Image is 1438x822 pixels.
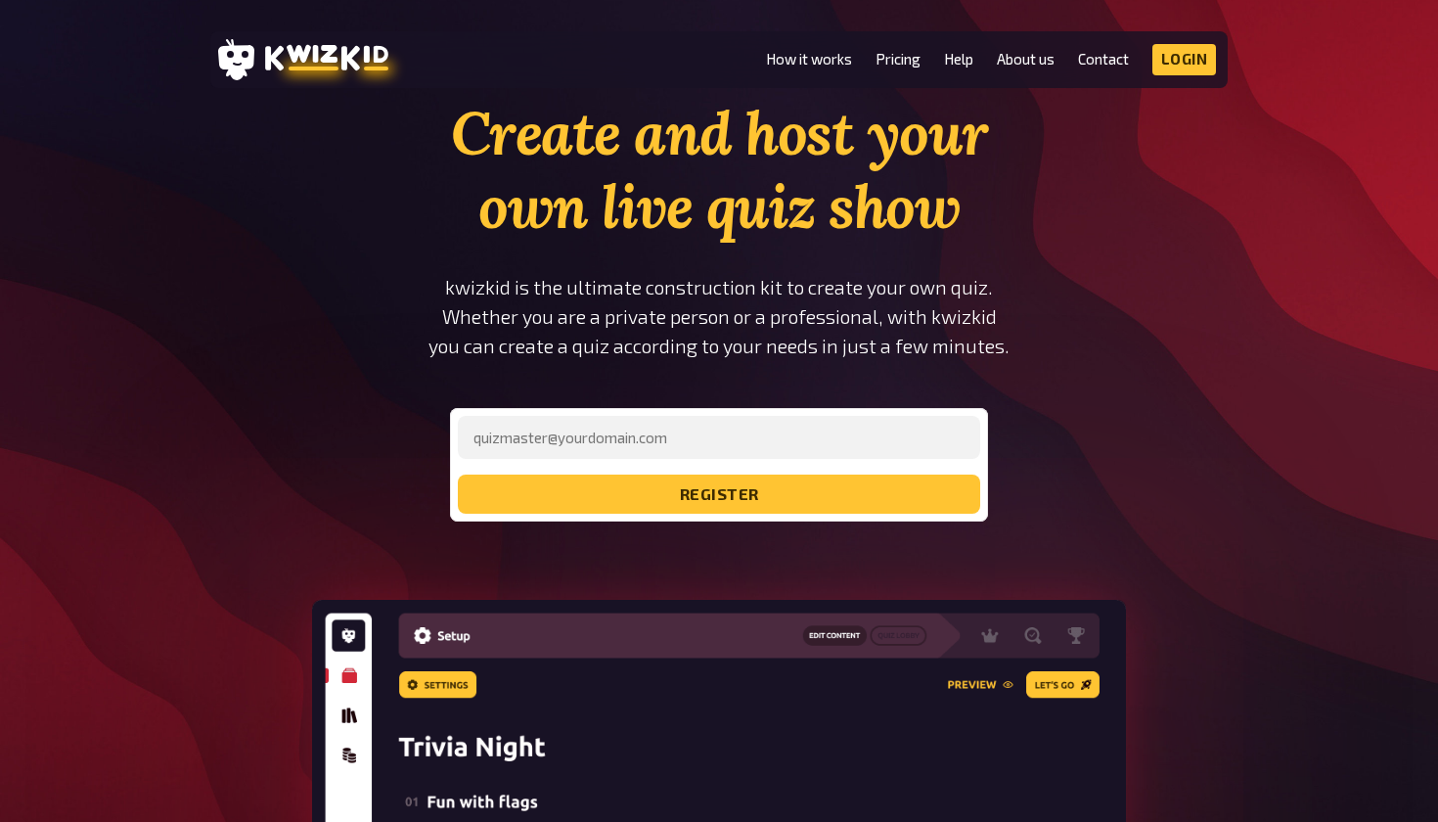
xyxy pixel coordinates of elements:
[766,51,852,68] a: How it works
[388,273,1050,361] p: kwizkid is the ultimate construction kit to create your own quiz. Whether you are a private perso...
[944,51,973,68] a: Help
[997,51,1055,68] a: About us
[1152,44,1217,75] a: Login
[458,416,980,459] input: quizmaster@yourdomain.com
[1078,51,1129,68] a: Contact
[388,97,1050,244] h1: Create and host your own live quiz show
[458,475,980,514] button: register
[876,51,921,68] a: Pricing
